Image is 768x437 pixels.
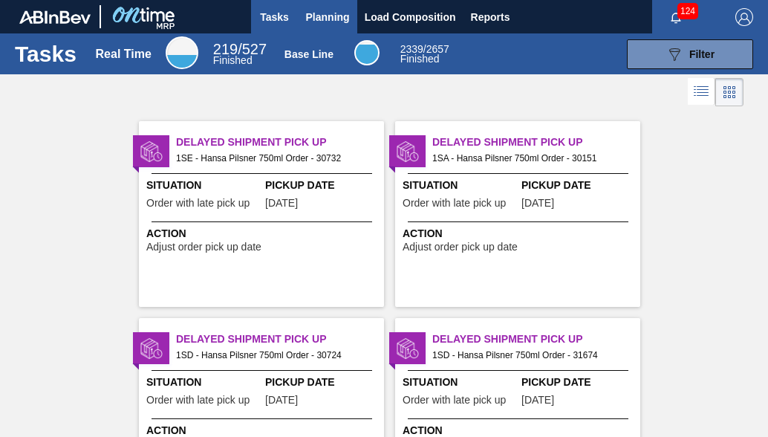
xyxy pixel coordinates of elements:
[735,8,753,26] img: Logout
[400,53,440,65] span: Finished
[265,375,380,390] span: Pickup Date
[521,178,637,193] span: Pickup Date
[146,226,380,242] span: Action
[146,395,250,406] span: Order with late pick up
[432,135,640,150] span: Delayed Shipment Pick Up
[403,375,518,390] span: Situation
[258,8,291,26] span: Tasks
[400,43,449,55] span: / 2657
[146,178,261,193] span: Situation
[265,178,380,193] span: Pickup Date
[146,242,261,253] span: Adjust order pick up date
[397,337,419,360] img: status
[176,150,372,166] span: 1SE - Hansa Pilsner 750ml Order - 30732
[688,78,715,106] div: List Vision
[213,54,253,66] span: Finished
[432,331,640,347] span: Delayed Shipment Pick Up
[15,45,77,62] h1: Tasks
[689,48,715,60] span: Filter
[471,8,510,26] span: Reports
[140,337,163,360] img: status
[166,36,198,69] div: Real Time
[432,150,628,166] span: 1SA - Hansa Pilsner 750ml Order - 30151
[432,347,628,363] span: 1SD - Hansa Pilsner 750ml Order - 31674
[521,395,554,406] span: 09/12/2025
[176,347,372,363] span: 1SD - Hansa Pilsner 750ml Order - 30724
[652,7,700,27] button: Notifications
[140,140,163,163] img: status
[213,41,267,57] span: / 527
[403,198,506,209] span: Order with late pick up
[146,375,261,390] span: Situation
[715,78,743,106] div: Card Vision
[96,48,152,61] div: Real Time
[176,135,384,150] span: Delayed Shipment Pick Up
[400,43,423,55] span: 2339
[521,375,637,390] span: Pickup Date
[521,198,554,209] span: 07/25/2025
[403,226,637,242] span: Action
[627,39,753,69] button: Filter
[397,140,419,163] img: status
[213,41,238,57] span: 219
[306,8,350,26] span: Planning
[19,10,91,24] img: TNhmsLtSVTkK8tSr43FrP2fwEKptu5GPRR3wAAAABJRU5ErkJggg==
[365,8,456,26] span: Load Composition
[403,395,506,406] span: Order with late pick up
[354,40,380,65] div: Base Line
[400,45,449,64] div: Base Line
[403,242,518,253] span: Adjust order pick up date
[176,331,384,347] span: Delayed Shipment Pick Up
[677,3,698,19] span: 124
[265,395,298,406] span: 08/15/2025
[265,198,298,209] span: 08/15/2025
[284,48,333,60] div: Base Line
[403,178,518,193] span: Situation
[213,43,267,65] div: Real Time
[146,198,250,209] span: Order with late pick up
